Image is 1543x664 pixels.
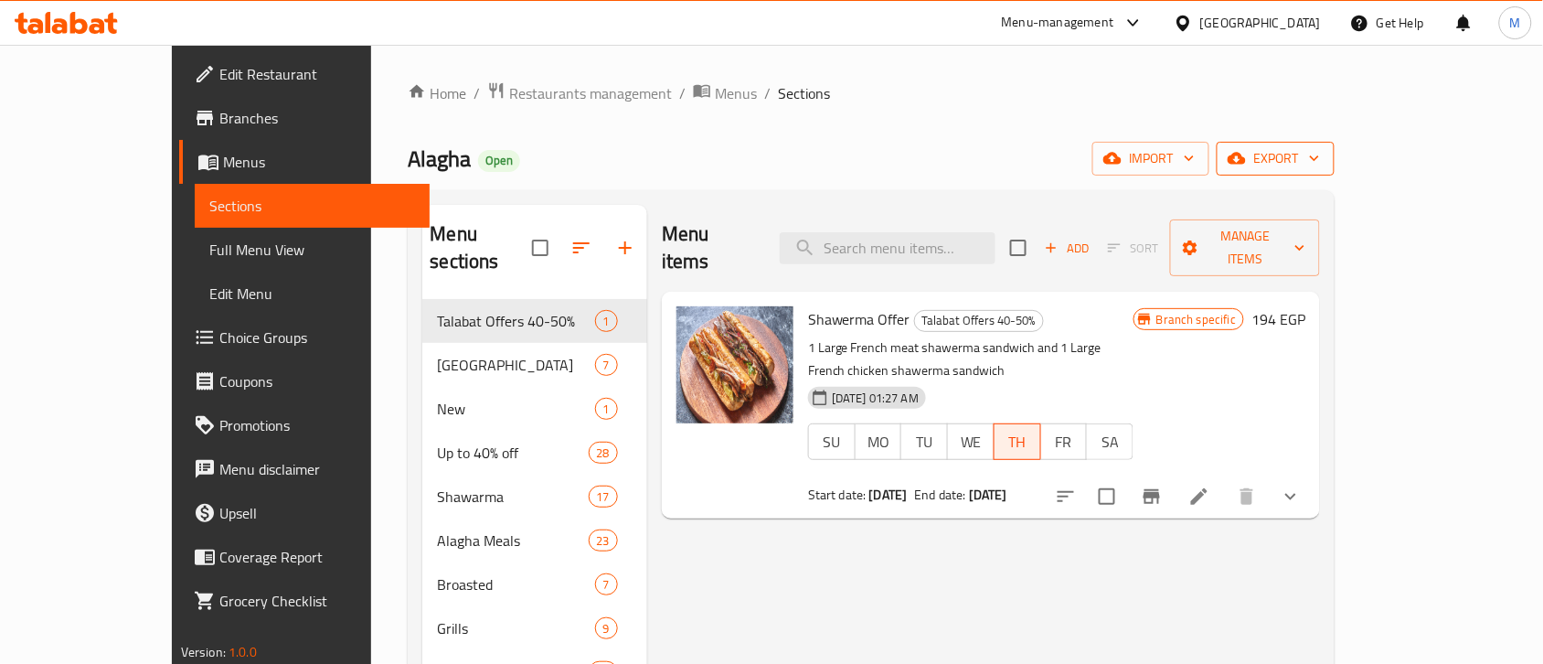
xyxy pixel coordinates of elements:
a: Restaurants management [487,81,672,105]
div: items [595,310,618,332]
span: 7 [596,576,617,594]
div: New [437,398,594,420]
span: export [1231,147,1320,170]
div: items [595,573,618,595]
button: sort-choices [1044,475,1088,519]
span: Select section [999,229,1038,267]
li: / [679,82,686,104]
div: Talabat Offers 40-50%1 [422,299,646,343]
h2: Menu sections [430,220,531,275]
span: MO [863,429,895,455]
span: 1 [596,401,617,418]
p: 1 Large French meat shawerma sandwich and 1 Large French chicken shawerma sandwich [808,337,1133,382]
div: Broasted7 [422,562,646,606]
span: Coupons [219,370,415,392]
span: Edit Restaurant [219,63,415,85]
input: search [780,232,995,264]
span: Add item [1038,234,1096,262]
div: items [589,530,618,552]
li: / [474,82,480,104]
a: Menus [693,81,757,105]
button: export [1217,142,1335,176]
a: Upsell [179,491,430,535]
span: End date: [915,483,966,507]
button: WE [947,423,995,460]
a: Coupons [179,359,430,403]
h6: 194 EGP [1251,306,1305,332]
span: Start date: [808,483,867,507]
b: [DATE] [969,483,1007,507]
span: Grocery Checklist [219,590,415,612]
div: Up to 40% off28 [422,431,646,475]
button: delete [1225,475,1269,519]
span: Grills [437,617,594,639]
div: items [595,617,618,639]
div: Shawarma17 [422,475,646,519]
span: Promotions [219,414,415,436]
a: Full Menu View [195,228,430,272]
span: Coverage Report [219,546,415,568]
span: Branch specific [1149,311,1243,328]
span: Upsell [219,502,415,524]
span: 7 [596,357,617,374]
div: [GEOGRAPHIC_DATA] [1200,13,1321,33]
span: WE [955,429,987,455]
div: Talabat Offers 40-50% [914,310,1044,332]
span: Shawarma [437,486,588,508]
b: [DATE] [869,483,908,507]
span: Broasted [437,573,594,595]
button: MO [855,423,902,460]
button: import [1092,142,1209,176]
a: Edit menu item [1188,486,1210,508]
a: Menu disclaimer [179,447,430,491]
button: TU [900,423,948,460]
span: Shawerma Offer [808,305,910,333]
span: 9 [596,620,617,637]
span: Choice Groups [219,327,415,348]
div: items [589,486,618,508]
button: TH [994,423,1041,460]
span: Select section first [1096,234,1170,262]
a: Choice Groups [179,316,430,359]
span: Sections [778,82,830,104]
button: SA [1086,423,1133,460]
li: / [764,82,771,104]
span: FR [1048,429,1080,455]
a: Edit Restaurant [179,52,430,96]
button: show more [1269,475,1313,519]
span: Up to 40% off [437,442,588,464]
span: Talabat Offers 40-50% [437,310,594,332]
span: SA [1094,429,1126,455]
div: items [595,354,618,376]
span: 1.0.0 [229,640,257,664]
button: FR [1040,423,1088,460]
a: Branches [179,96,430,140]
button: Manage items [1170,220,1320,276]
svg: Show Choices [1280,486,1302,508]
div: items [595,398,618,420]
span: Open [478,153,520,168]
div: items [589,442,618,464]
a: Grocery Checklist [179,579,430,623]
h2: Menu items [662,220,758,275]
span: [GEOGRAPHIC_DATA] [437,354,594,376]
nav: breadcrumb [408,81,1335,105]
div: [GEOGRAPHIC_DATA]7 [422,343,646,387]
div: Alagha Meals [437,530,588,552]
span: M [1510,13,1521,33]
div: New Alagha [437,354,594,376]
a: Home [408,82,466,104]
div: Open [478,150,520,172]
span: Restaurants management [509,82,672,104]
a: Menus [179,140,430,184]
span: Select to update [1088,477,1126,516]
a: Promotions [179,403,430,447]
span: Menus [715,82,757,104]
div: Alagha Meals23 [422,519,646,562]
span: TU [909,429,941,455]
a: Coverage Report [179,535,430,579]
button: Add [1038,234,1096,262]
span: Menu disclaimer [219,458,415,480]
